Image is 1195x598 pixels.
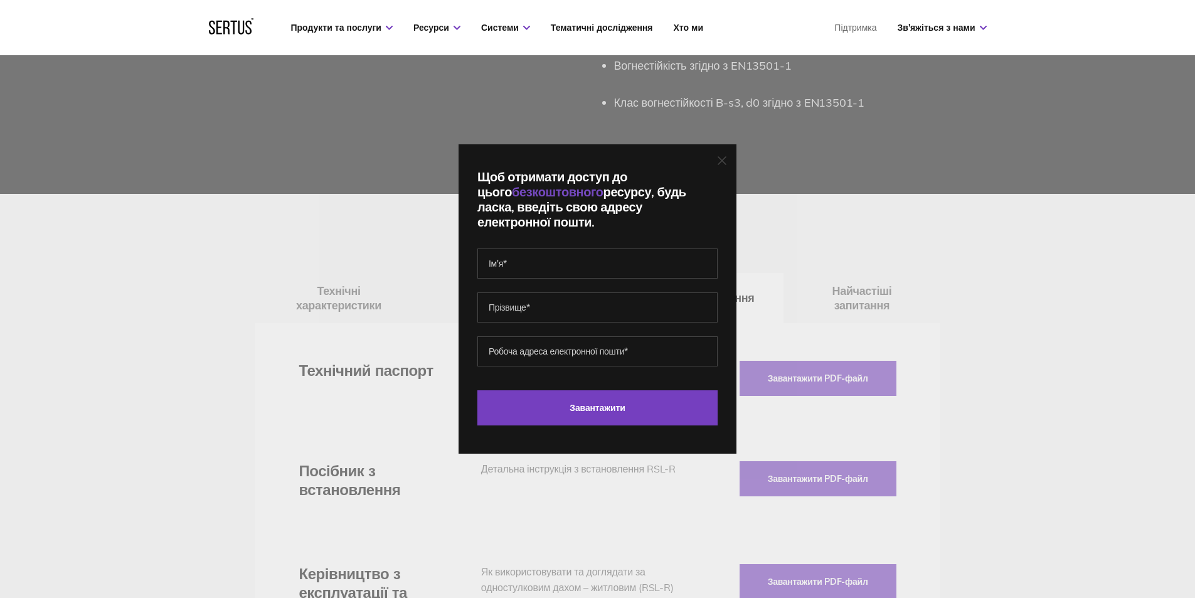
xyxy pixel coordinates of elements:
input: Прізвище* [477,292,718,323]
a: Хто ми [674,22,704,33]
font: Ресурси [413,22,449,33]
a: Продукти та послуги [291,22,393,33]
a: Зв'яжіться з нами [898,22,987,33]
font: безкоштовного [512,184,603,200]
input: Ім'я* [477,248,718,279]
a: Ресурси [413,22,460,33]
font: Продукти та послуги [291,22,381,33]
font: Щоб отримати доступ до цього [477,169,627,200]
iframe: Віджет чату [1132,538,1195,598]
a: Системи [481,22,530,33]
font: ресурсу, будь ласка, введіть свою адресу електронної пошти. [477,184,686,230]
input: Робоча адреса електронної пошти* [477,336,718,366]
input: Завантажити [477,390,718,425]
font: Системи [481,22,519,33]
div: Віджет чата [1132,538,1195,598]
a: Підтримка [834,22,876,33]
font: Зв'яжіться з нами [898,22,975,33]
a: Тематичні дослідження [551,22,653,33]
